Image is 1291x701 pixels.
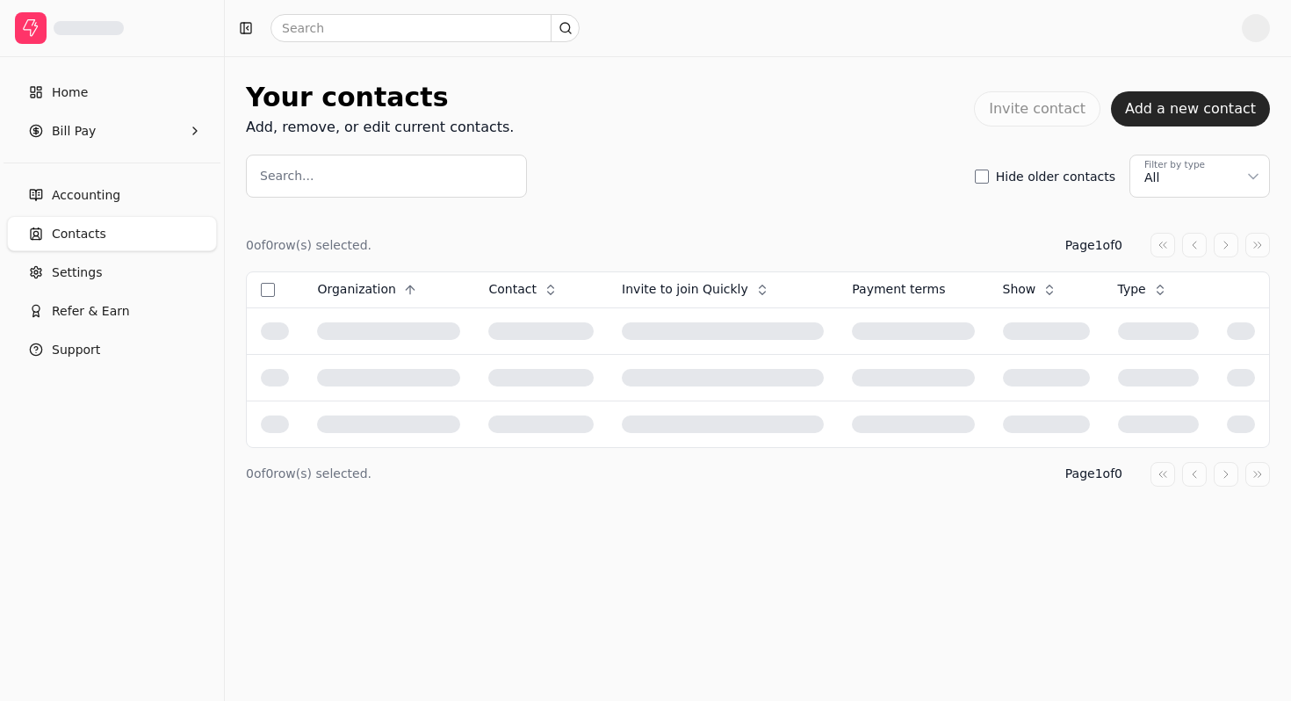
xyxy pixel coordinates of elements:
label: Hide older contacts [996,170,1115,183]
div: Your contacts [246,77,514,117]
div: Filter by type [1144,158,1205,172]
button: Show [1003,276,1068,304]
a: Home [7,75,217,110]
span: Contact [488,280,536,299]
span: Refer & Earn [52,302,130,321]
div: Page 1 of 0 [1065,465,1122,483]
a: Settings [7,255,217,290]
button: Organization [317,276,428,304]
span: Settings [52,264,102,282]
button: Contact [488,276,567,304]
a: Accounting [7,177,217,213]
button: Select all [261,283,275,297]
button: Invite to join Quickly [622,276,780,304]
div: Add, remove, or edit current contacts. [246,117,514,138]
label: Search... [260,167,314,185]
button: Bill Pay [7,113,217,148]
span: Invite to join Quickly [622,280,748,299]
span: Bill Pay [52,122,96,141]
span: Home [52,83,88,102]
div: Payment terms [852,280,974,299]
div: Page 1 of 0 [1065,236,1122,255]
div: 0 of 0 row(s) selected. [246,465,371,483]
button: Refer & Earn [7,293,217,329]
a: Contacts [7,216,217,251]
input: Search [270,14,580,42]
button: Type [1118,276,1178,304]
span: Contacts [52,225,106,243]
button: Add a new contact [1111,91,1270,126]
span: Support [52,341,100,359]
span: Organization [317,280,396,299]
span: Show [1003,280,1036,299]
div: 0 of 0 row(s) selected. [246,236,371,255]
span: Accounting [52,186,120,205]
span: Type [1118,280,1146,299]
button: Support [7,332,217,367]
